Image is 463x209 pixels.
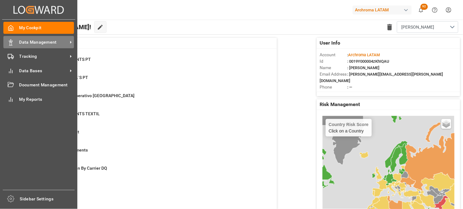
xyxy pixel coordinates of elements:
span: Data Management [19,39,68,45]
span: Seguimiento Operativo [GEOGRAPHIC_DATA] [47,93,134,98]
a: 0Events Not Given By Carrier DQContainer Schema [31,165,269,178]
a: 0Customer AvientContainer Schema [31,129,269,142]
span: Hello [PERSON_NAME]! [25,21,91,33]
a: 14CAMBIO DE ETA´S PTContainer Schema [31,74,269,87]
a: 15TRANSSHIPMENTS PTContainer Schema [31,56,269,69]
span: : — [348,85,352,89]
h4: Country Risk Score [329,122,369,127]
span: Risk Management [320,101,360,108]
span: Tracking [19,53,68,60]
button: Archroma LATAM [353,4,414,16]
span: My Reports [19,96,74,103]
span: Data Bases [19,68,68,74]
div: Click on a Country [329,122,369,133]
a: Layers [442,119,451,129]
button: show 92 new notifications [414,3,428,17]
a: 57Escalated ShipmentsContainer Schema [31,147,269,160]
span: : [PERSON_NAME][EMAIL_ADDRESS][PERSON_NAME][DOMAIN_NAME] [320,72,443,83]
span: : Shipper [348,91,363,96]
span: Document Management [19,82,74,88]
span: : 0019Y000004zKhIQAU [348,59,390,64]
span: Phone [320,84,348,90]
span: Account Type [320,90,348,97]
a: 207Seguimiento Operativo [GEOGRAPHIC_DATA]Container Schema [31,93,269,105]
span: : [PERSON_NAME] [348,65,380,70]
span: Id [320,58,348,65]
span: Account [320,52,348,58]
span: User Info [320,39,340,47]
span: Name [320,65,348,71]
span: 92 [421,4,428,10]
a: My Reports [3,93,74,105]
span: Email Address [320,71,348,77]
a: 664DemorasContainer Schema [31,183,269,196]
button: open menu [397,21,458,33]
div: Archroma LATAM [353,6,412,14]
a: My Cockpit [3,22,74,34]
a: 83TRANSSHIPMENTS TEXTILContainer Schema [31,111,269,124]
button: Help Center [428,3,442,17]
span: [PERSON_NAME] [402,24,434,30]
span: Archroma LATAM [348,53,380,57]
a: Document Management [3,79,74,91]
span: My Cockpit [19,25,74,31]
span: : [348,53,380,57]
span: Sidebar Settings [20,196,75,202]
